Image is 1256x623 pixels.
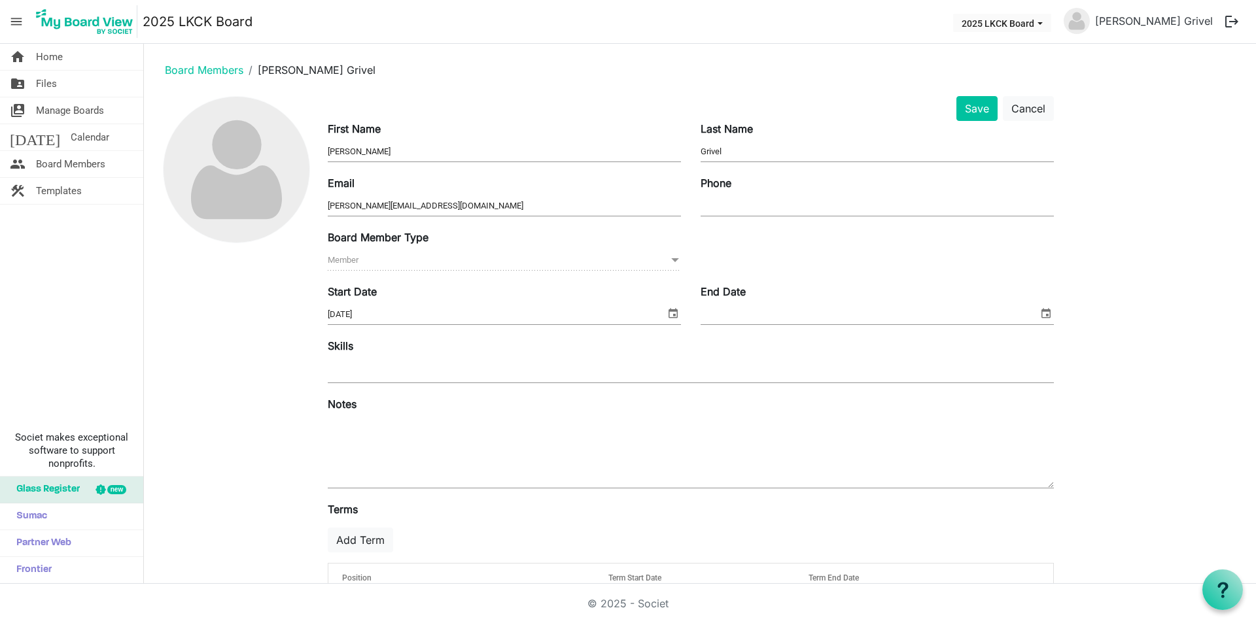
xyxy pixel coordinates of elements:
span: people [10,151,26,177]
a: © 2025 - Societ [587,597,669,610]
div: new [107,485,126,494]
button: 2025 LKCK Board dropdownbutton [953,14,1051,32]
button: Save [956,96,998,121]
span: Home [36,44,63,70]
span: Manage Boards [36,97,104,124]
span: Templates [36,178,82,204]
span: Glass Register [10,477,80,503]
img: no-profile-picture.svg [164,97,309,243]
span: Societ makes exceptional software to support nonprofits. [6,431,137,470]
span: Term Start Date [608,573,661,582]
img: My Board View Logo [32,5,137,38]
a: Board Members [165,63,243,76]
span: Position [342,573,372,582]
span: Sumac [10,503,47,530]
button: Add Term [328,528,393,552]
span: folder_shared [10,71,26,97]
label: Email [328,175,355,191]
span: Board Members [36,151,105,177]
span: select [665,305,681,322]
span: [DATE] [10,124,60,150]
label: Notes [328,396,357,412]
label: Terms [328,501,358,517]
label: Board Member Type [328,229,428,245]
span: Term End Date [809,573,859,582]
label: Phone [701,175,731,191]
img: no-profile-picture.svg [1064,8,1090,34]
span: Partner Web [10,530,71,556]
button: Cancel [1003,96,1054,121]
span: Frontier [10,557,52,583]
label: End Date [701,284,746,299]
span: select [1038,305,1054,322]
span: menu [4,9,29,34]
label: Last Name [701,121,753,137]
a: [PERSON_NAME] Grivel [1090,8,1218,34]
a: 2025 LKCK Board [143,8,253,35]
label: Skills [328,338,353,354]
button: logout [1218,8,1246,35]
span: Files [36,71,57,97]
span: Calendar [71,124,109,150]
li: [PERSON_NAME] Grivel [243,62,375,78]
label: First Name [328,121,381,137]
span: construction [10,178,26,204]
span: switch_account [10,97,26,124]
a: My Board View Logo [32,5,143,38]
span: home [10,44,26,70]
label: Start Date [328,284,377,299]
